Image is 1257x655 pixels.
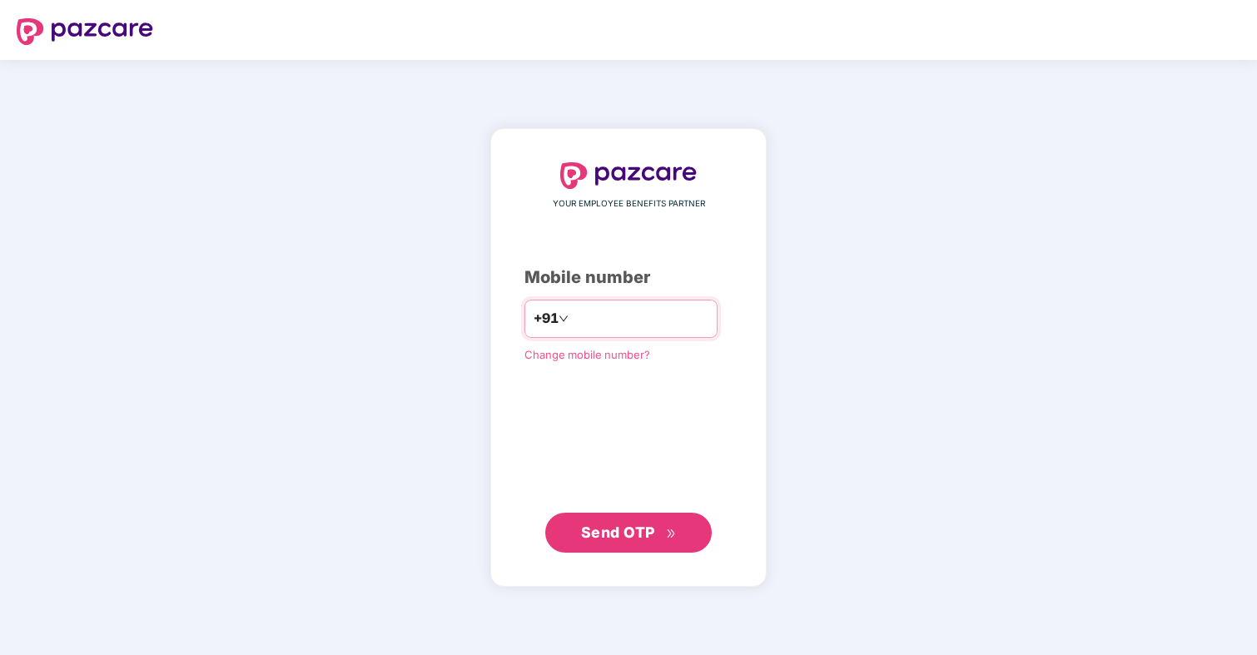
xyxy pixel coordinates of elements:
[524,265,733,290] div: Mobile number
[666,528,677,539] span: double-right
[560,162,697,189] img: logo
[559,314,569,324] span: down
[581,524,655,541] span: Send OTP
[524,348,650,361] a: Change mobile number?
[553,197,705,211] span: YOUR EMPLOYEE BENEFITS PARTNER
[17,18,153,45] img: logo
[545,513,712,553] button: Send OTPdouble-right
[534,308,559,329] span: +91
